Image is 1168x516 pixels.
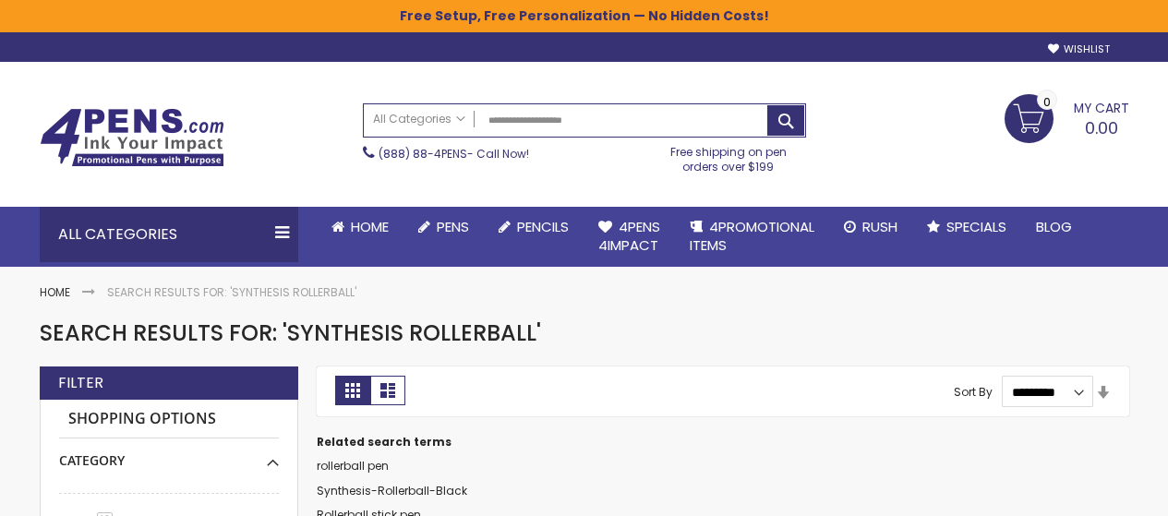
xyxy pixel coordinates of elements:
[59,438,279,470] div: Category
[317,483,467,498] a: Synthesis-Rollerball-Black
[484,207,584,247] a: Pencils
[58,373,103,393] strong: Filter
[675,207,829,267] a: 4PROMOTIONALITEMS
[862,217,897,236] span: Rush
[517,217,569,236] span: Pencils
[59,400,279,439] strong: Shopping Options
[437,217,469,236] span: Pens
[107,284,356,300] strong: Search results for: 'synthesis rollerball'
[912,207,1021,247] a: Specials
[1036,217,1072,236] span: Blog
[40,207,298,262] div: All Categories
[946,217,1006,236] span: Specials
[317,458,389,474] a: rollerball pen
[598,217,660,255] span: 4Pens 4impact
[651,138,806,174] div: Free shipping on pen orders over $199
[1085,116,1118,139] span: 0.00
[1021,207,1087,247] a: Blog
[364,104,475,135] a: All Categories
[1043,93,1051,111] span: 0
[690,217,814,255] span: 4PROMOTIONAL ITEMS
[351,217,389,236] span: Home
[317,435,1129,450] dt: Related search terms
[335,376,370,405] strong: Grid
[829,207,912,247] a: Rush
[1048,42,1110,56] a: Wishlist
[373,112,465,126] span: All Categories
[40,284,70,300] a: Home
[1005,94,1129,140] a: 0.00 0
[379,146,529,162] span: - Call Now!
[584,207,675,267] a: 4Pens4impact
[317,207,403,247] a: Home
[40,108,224,167] img: 4Pens Custom Pens and Promotional Products
[40,318,541,348] span: Search results for: 'synthesis rollerball'
[954,384,993,400] label: Sort By
[379,146,467,162] a: (888) 88-4PENS
[403,207,484,247] a: Pens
